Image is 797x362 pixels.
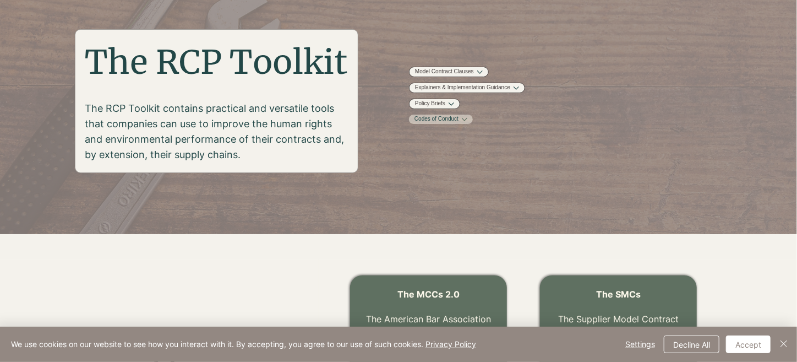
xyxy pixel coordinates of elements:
a: Privacy Policy [425,339,476,349]
a: The SMCs [596,289,641,300]
img: Close [777,337,790,350]
a: Model Contract Clauses [415,68,474,76]
button: Decline All [664,336,719,353]
button: More Codes of Conduct pages [462,117,467,122]
nav: Site [409,66,562,125]
span: Settings [625,336,655,353]
span: We use cookies on our website to see how you interact with it. By accepting, you agree to our use... [11,339,476,349]
span: The MCCs 2.0 [397,289,460,300]
a: Codes of Conduct [414,115,458,123]
button: Accept [726,336,771,353]
button: More Model Contract Clauses pages [477,69,483,75]
span: The RCP Toolkit [85,41,347,83]
button: Close [777,336,790,353]
button: More Explainers & Implementation Guidance pages [514,85,519,91]
a: The Supplier Model Contract Clauses 1.0 [558,314,679,337]
button: More Policy Briefs pages [449,101,454,107]
a: Explainers & Implementation Guidance [415,84,510,92]
p: The RCP Toolkit contains practical and versatile tools that companies can use to improve the huma... [85,101,349,163]
a: The MCCs 2.0 The American Bar Association Working Group Model Clauses2021 [365,289,492,349]
a: Policy Briefs [415,100,445,108]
